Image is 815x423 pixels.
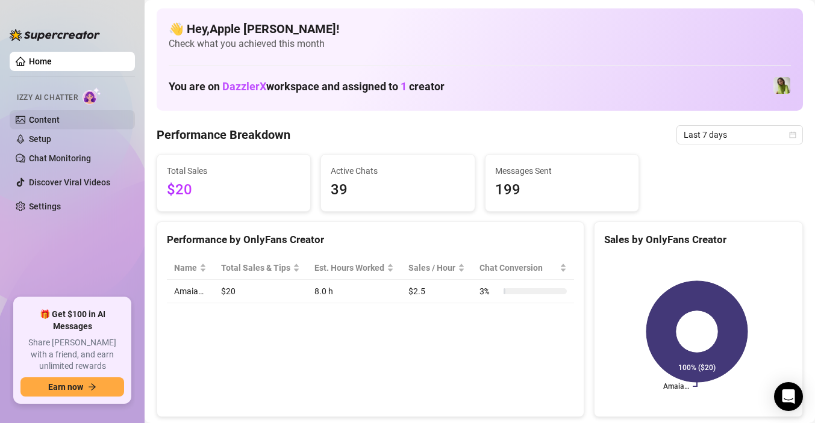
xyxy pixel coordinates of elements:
[479,285,499,298] span: 3 %
[29,178,110,187] a: Discover Viral Videos
[222,80,266,93] span: DazzlerX
[314,261,384,274] div: Est. Hours Worked
[169,80,445,93] h1: You are on workspace and assigned to creator
[331,164,464,178] span: Active Chats
[29,153,91,163] a: Chat Monitoring
[214,256,307,280] th: Total Sales & Tips
[789,131,796,138] span: calendar
[29,134,51,144] a: Setup
[167,280,214,303] td: Amaia…
[169,20,791,37] h4: 👋 Hey, Apple [PERSON_NAME] !
[167,179,301,202] span: $20
[167,164,301,178] span: Total Sales
[479,261,557,274] span: Chat Conversion
[408,261,455,274] span: Sales / Hour
[48,382,83,392] span: Earn now
[495,179,629,202] span: 199
[774,382,803,411] div: Open Intercom Messenger
[88,383,96,391] span: arrow-right
[29,115,60,125] a: Content
[495,164,629,178] span: Messages Sent
[331,179,464,202] span: 39
[663,382,689,391] text: Amaia…
[684,126,796,144] span: Last 7 days
[17,92,78,103] span: Izzy AI Chatter
[401,280,472,303] td: $2.5
[83,87,101,105] img: AI Chatter
[604,232,793,248] div: Sales by OnlyFans Creator
[167,232,574,248] div: Performance by OnlyFans Creator
[174,261,197,274] span: Name
[20,309,124,332] span: 🎁 Get $100 in AI Messages
[10,29,100,41] img: logo-BBDzfeDw.svg
[167,256,214,280] th: Name
[401,80,407,93] span: 1
[20,377,124,397] button: Earn nowarrow-right
[307,280,401,303] td: 8.0 h
[157,126,290,143] h4: Performance Breakdown
[29,57,52,66] a: Home
[214,280,307,303] td: $20
[221,261,290,274] span: Total Sales & Tips
[472,256,574,280] th: Chat Conversion
[401,256,472,280] th: Sales / Hour
[169,37,791,51] span: Check what you achieved this month
[773,77,790,94] img: Amaia
[20,337,124,372] span: Share [PERSON_NAME] with a friend, and earn unlimited rewards
[29,202,61,211] a: Settings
